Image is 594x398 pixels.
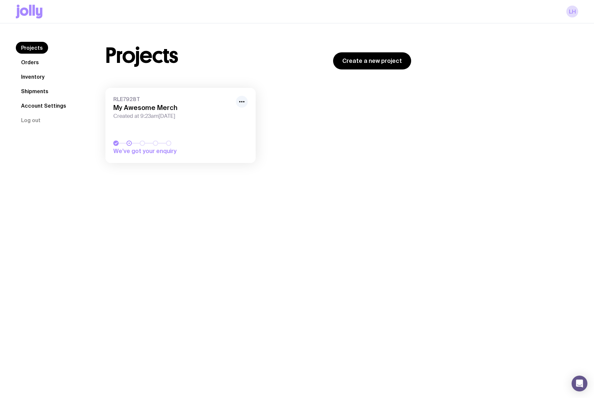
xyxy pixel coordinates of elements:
[566,6,578,17] a: LH
[572,376,587,391] div: Open Intercom Messenger
[113,147,206,155] span: We’ve got your enquiry
[16,56,44,68] a: Orders
[16,85,54,97] a: Shipments
[16,100,71,112] a: Account Settings
[105,88,256,163] a: RLE7928TMy Awesome MerchCreated at 9:23am[DATE]We’ve got your enquiry
[16,71,50,83] a: Inventory
[105,45,178,66] h1: Projects
[113,96,232,102] span: RLE7928T
[333,52,411,69] a: Create a new project
[16,42,48,54] a: Projects
[16,114,46,126] button: Log out
[113,104,232,112] h3: My Awesome Merch
[113,113,232,119] span: Created at 9:23am[DATE]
